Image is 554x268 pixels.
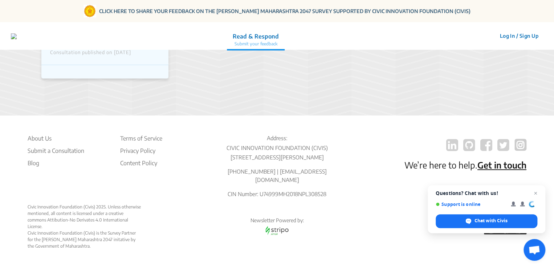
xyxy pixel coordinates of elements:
img: Gom Logo [83,5,96,17]
img: 7907nfqetxyivg6ubhai9kg9bhzr [11,33,17,39]
p: We’re here to help. [404,158,526,171]
li: Privacy Policy [120,146,162,155]
p: CIN Number: U74999MH2018NPL308528 [210,190,345,198]
div: Civic Innovation Foundation (Civis) is the Survey Partner for the [PERSON_NAME] Maharashtra 2047 ... [28,230,142,249]
p: Address: [210,134,345,142]
p: [PHONE_NUMBER] | [EMAIL_ADDRESS][DOMAIN_NAME] [210,167,345,184]
a: Get in touch [477,159,526,170]
p: Read & Respond [233,32,279,41]
li: Terms of Service [120,134,162,143]
p: Newsletter Powered by: [210,217,345,224]
button: Log In / Sign Up [495,30,543,41]
div: Consultation published on [DATE] [50,50,131,59]
li: About Us [28,134,84,143]
a: Blog [28,159,84,167]
a: Open chat [524,239,545,261]
span: Chat with Civis [436,214,537,228]
span: Questions? Chat with us! [436,190,537,196]
p: [STREET_ADDRESS][PERSON_NAME] [210,153,345,162]
div: Civic Innovation Foundation (Civis) 2025. Unless otherwise mentioned, all content is licensed und... [28,204,142,230]
a: CLICK HERE TO SHARE YOUR FEEDBACK ON THE [PERSON_NAME] MAHARASHTRA 2047 SURVEY SUPPORTED BY CIVIC... [99,7,471,15]
li: Submit a Consultation [28,146,84,155]
li: Content Policy [120,159,162,167]
p: Submit your feedback [233,41,279,47]
p: CIVIC INNOVATION FOUNDATION (CIVIS) [210,144,345,152]
span: Support is online [436,202,506,207]
img: stripo email logo [262,224,292,237]
span: Chat with Civis [474,218,508,224]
